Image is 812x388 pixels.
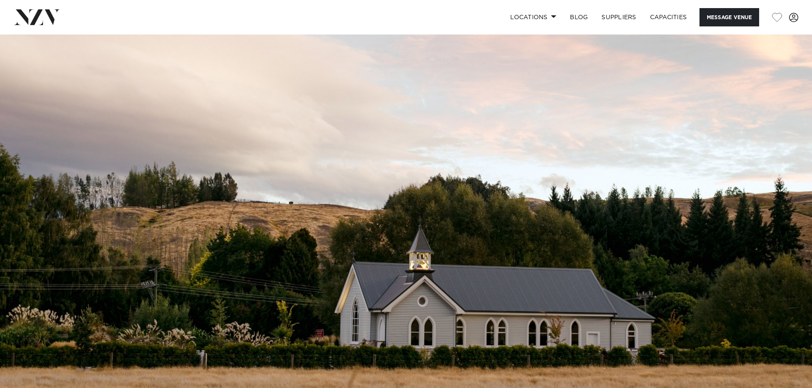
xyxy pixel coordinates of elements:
a: Locations [503,8,563,26]
a: SUPPLIERS [595,8,643,26]
img: nzv-logo.png [14,9,60,25]
button: Message Venue [699,8,759,26]
a: BLOG [563,8,595,26]
a: Capacities [643,8,694,26]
